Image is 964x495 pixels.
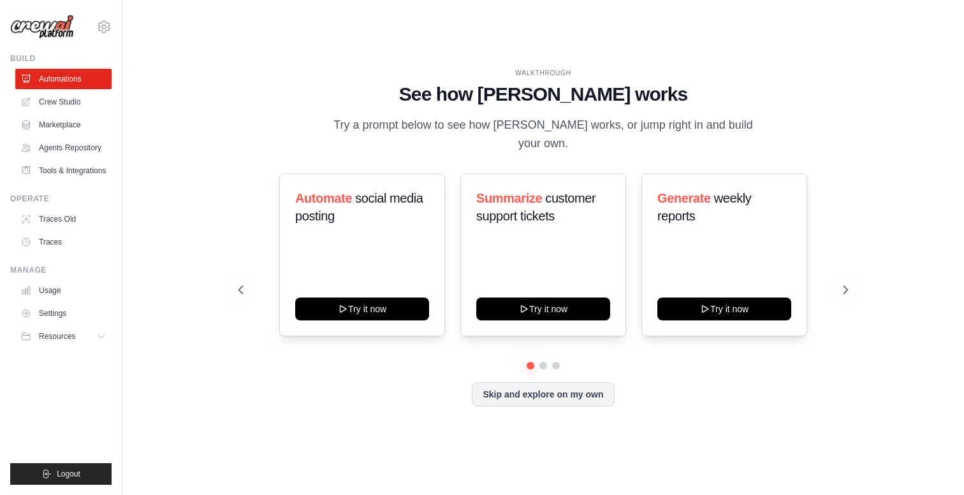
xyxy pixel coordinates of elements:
span: customer support tickets [476,191,595,223]
a: Traces [15,232,112,252]
a: Automations [15,69,112,89]
span: Automate [295,191,352,205]
a: Tools & Integrations [15,161,112,181]
img: Logo [10,15,74,39]
button: Try it now [476,298,610,320]
button: Skip and explore on my own [472,382,614,406]
div: Build [10,54,112,64]
span: Summarize [476,191,542,205]
p: Try a prompt below to see how [PERSON_NAME] works, or jump right in and build your own. [329,116,757,154]
button: Try it now [657,298,791,320]
button: Try it now [295,298,429,320]
div: Operate [10,194,112,204]
div: Widget de chat [900,434,964,495]
a: Crew Studio [15,92,112,112]
iframe: Chat Widget [900,434,964,495]
span: social media posting [295,191,423,223]
span: Logout [57,469,80,479]
a: Marketplace [15,115,112,135]
button: Resources [15,326,112,347]
a: Usage [15,280,112,301]
h1: See how [PERSON_NAME] works [238,83,849,106]
a: Agents Repository [15,138,112,158]
div: WALKTHROUGH [238,68,849,78]
span: Generate [657,191,711,205]
a: Traces Old [15,209,112,229]
div: Manage [10,265,112,275]
a: Settings [15,303,112,324]
span: Resources [39,331,75,341]
button: Logout [10,463,112,485]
